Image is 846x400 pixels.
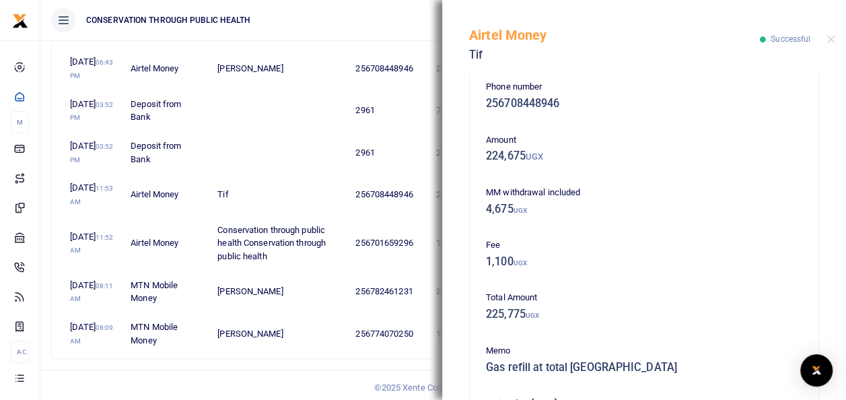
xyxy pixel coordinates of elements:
[12,13,28,29] img: logo-small
[771,34,810,44] span: Successful
[123,90,210,131] td: Deposit from Bank
[826,35,835,44] button: Close
[514,259,527,267] small: UGX
[63,90,123,131] td: [DATE]
[486,149,802,163] h5: 224,675
[348,216,428,271] td: 256701659296
[428,90,495,131] td: 7,260,000
[348,174,428,215] td: 256708448946
[348,313,428,354] td: 256774070250
[70,143,113,164] small: 03:52 PM
[469,48,760,62] h5: Tif
[486,97,802,110] h5: 256708448946
[348,90,428,131] td: 2961
[486,133,802,147] p: Amount
[63,271,123,312] td: [DATE]
[428,132,495,174] td: 2,200,000
[486,291,802,305] p: Total Amount
[486,238,802,253] p: Fee
[469,27,760,43] h5: Airtel Money
[210,313,348,354] td: [PERSON_NAME]
[486,186,802,200] p: MM withdrawal included
[428,174,495,215] td: 225,775
[428,48,495,90] td: 225,775
[486,80,802,94] p: Phone number
[486,361,802,374] h5: Gas refill at total [GEOGRAPHIC_DATA]
[428,313,495,354] td: 103,525
[486,203,802,216] h5: 4,675
[348,132,428,174] td: 2961
[428,271,495,312] td: 360,250
[526,312,539,319] small: UGX
[123,271,210,312] td: MTN Mobile Money
[486,344,802,358] p: Memo
[63,174,123,215] td: [DATE]
[81,14,256,26] span: CONSERVATION THROUGH PUBLIC HEALTH
[123,48,210,90] td: Airtel Money
[428,216,495,271] td: 103,525
[63,216,123,271] td: [DATE]
[210,48,348,90] td: [PERSON_NAME]
[70,59,113,79] small: 06:43 PM
[486,308,802,321] h5: 225,775
[70,324,113,345] small: 08:09 AM
[123,174,210,215] td: Airtel Money
[70,185,113,205] small: 11:53 AM
[63,313,123,354] td: [DATE]
[348,271,428,312] td: 256782461231
[63,132,123,174] td: [DATE]
[526,152,543,162] small: UGX
[11,111,29,133] li: M
[123,313,210,354] td: MTN Mobile Money
[348,48,428,90] td: 256708448946
[210,271,348,312] td: [PERSON_NAME]
[486,255,802,269] h5: 1,100
[12,15,28,25] a: logo-small logo-large logo-large
[210,216,348,271] td: Conservation through public health Conservation through public health
[514,207,527,214] small: UGX
[123,132,210,174] td: Deposit from Bank
[800,354,833,387] div: Open Intercom Messenger
[63,48,123,90] td: [DATE]
[210,174,348,215] td: Tif
[123,216,210,271] td: Airtel Money
[11,341,29,363] li: Ac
